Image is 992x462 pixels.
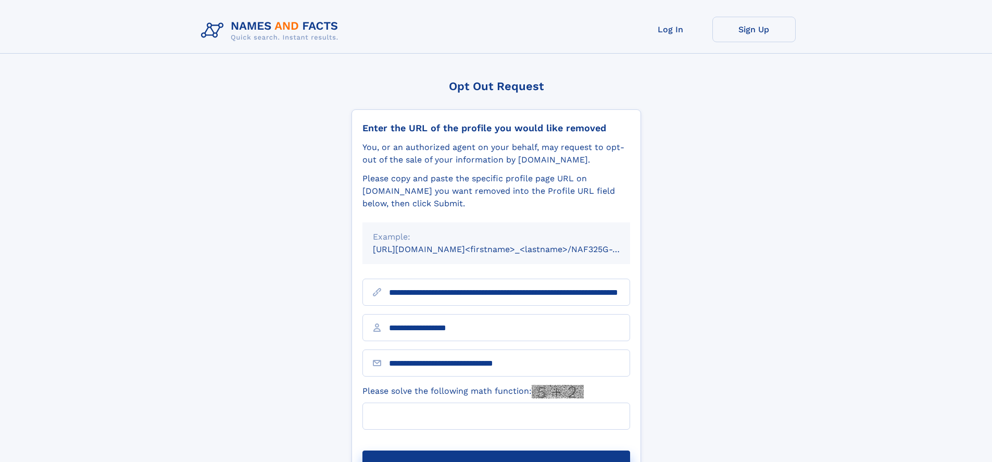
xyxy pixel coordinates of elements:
div: Please copy and paste the specific profile page URL on [DOMAIN_NAME] you want removed into the Pr... [362,172,630,210]
a: Sign Up [712,17,796,42]
div: Example: [373,231,620,243]
div: Enter the URL of the profile you would like removed [362,122,630,134]
a: Log In [629,17,712,42]
div: Opt Out Request [351,80,641,93]
label: Please solve the following math function: [362,385,584,398]
div: You, or an authorized agent on your behalf, may request to opt-out of the sale of your informatio... [362,141,630,166]
small: [URL][DOMAIN_NAME]<firstname>_<lastname>/NAF325G-xxxxxxxx [373,244,650,254]
img: Logo Names and Facts [197,17,347,45]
